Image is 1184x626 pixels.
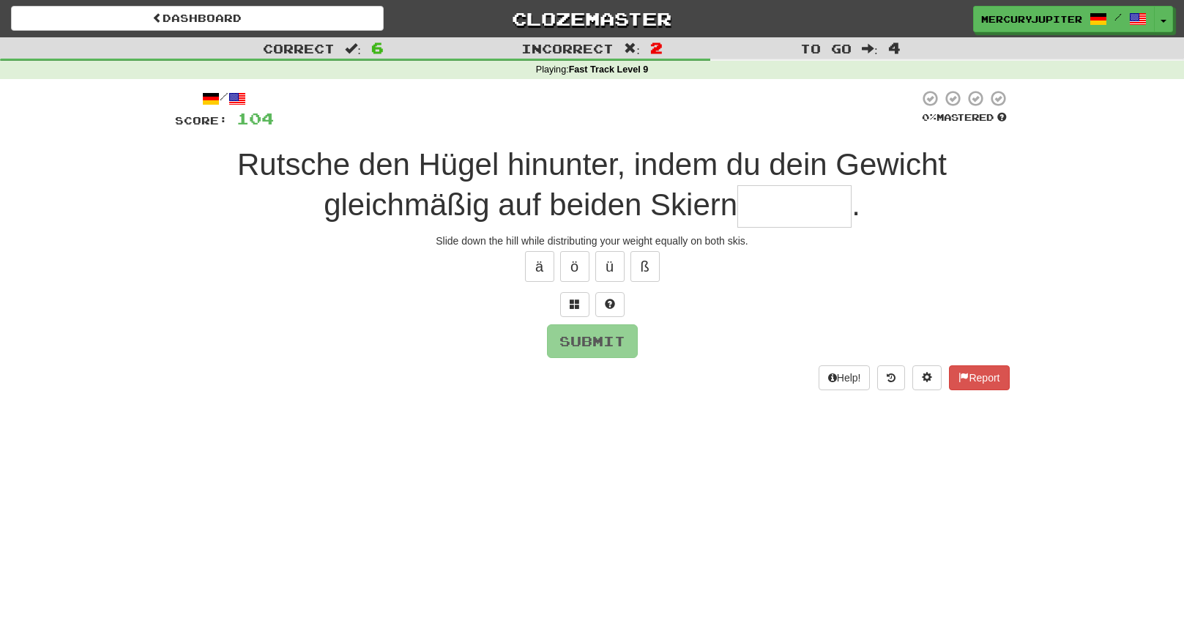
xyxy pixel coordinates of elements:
a: Dashboard [11,6,384,31]
button: Help! [819,365,871,390]
div: Slide down the hill while distributing your weight equally on both skis. [175,234,1010,248]
span: 104 [237,109,274,127]
button: ü [595,251,625,282]
button: Switch sentence to multiple choice alt+p [560,292,589,317]
span: 0 % [922,111,937,123]
button: Submit [547,324,638,358]
button: ö [560,251,589,282]
span: Correct [263,41,335,56]
div: Mastered [919,111,1010,124]
span: / [1114,12,1122,22]
span: Incorrect [521,41,614,56]
button: ß [630,251,660,282]
span: Mercuryjupiter [981,12,1082,26]
span: Score: [175,114,228,127]
div: / [175,89,274,108]
span: 2 [650,39,663,56]
span: 4 [888,39,901,56]
span: : [624,42,640,55]
span: : [862,42,878,55]
span: To go [800,41,852,56]
a: Mercuryjupiter / [973,6,1155,32]
button: Report [949,365,1009,390]
strong: Fast Track Level 9 [569,64,649,75]
button: Round history (alt+y) [877,365,905,390]
span: 6 [371,39,384,56]
button: Single letter hint - you only get 1 per sentence and score half the points! alt+h [595,292,625,317]
a: Clozemaster [406,6,778,31]
span: Rutsche den Hügel hinunter, indem du dein Gewicht gleichmäßig auf beiden Skiern [237,147,947,222]
span: . [852,187,860,222]
span: : [345,42,361,55]
button: ä [525,251,554,282]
